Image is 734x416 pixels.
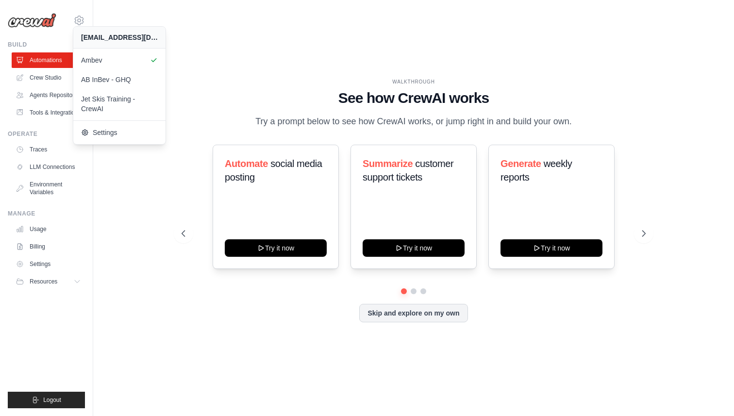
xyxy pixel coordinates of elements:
[12,87,85,103] a: Agents Repository
[12,256,85,272] a: Settings
[685,369,734,416] iframe: Chat Widget
[12,70,85,85] a: Crew Studio
[12,239,85,254] a: Billing
[30,278,57,285] span: Resources
[81,55,158,65] span: Ambev
[500,158,541,169] span: Generate
[73,70,166,89] a: AB InBev - GHQ
[12,52,85,68] a: Automations
[363,158,453,183] span: customer support tickets
[225,158,268,169] span: Automate
[359,304,467,322] button: Skip and explore on my own
[225,239,327,257] button: Try it now
[225,158,322,183] span: social media posting
[182,89,646,107] h1: See how CrewAI works
[81,94,158,114] span: Jet Skis Training - CrewAI
[81,33,158,42] div: [EMAIL_ADDRESS][DOMAIN_NAME]
[12,221,85,237] a: Usage
[363,239,465,257] button: Try it now
[43,396,61,404] span: Logout
[12,177,85,200] a: Environment Variables
[73,50,166,70] a: Ambev
[685,369,734,416] div: Widget de chat
[250,115,577,129] p: Try a prompt below to see how CrewAI works, or jump right in and build your own.
[81,75,158,84] span: AB InBev - GHQ
[8,41,85,49] div: Build
[8,13,56,28] img: Logo
[8,130,85,138] div: Operate
[12,274,85,289] button: Resources
[73,89,166,118] a: Jet Skis Training - CrewAI
[182,78,646,85] div: WALKTHROUGH
[12,105,85,120] a: Tools & Integrations
[81,128,158,137] span: Settings
[500,239,602,257] button: Try it now
[12,142,85,157] a: Traces
[8,392,85,408] button: Logout
[73,123,166,142] a: Settings
[500,158,572,183] span: weekly reports
[363,158,413,169] span: Summarize
[8,210,85,217] div: Manage
[12,159,85,175] a: LLM Connections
